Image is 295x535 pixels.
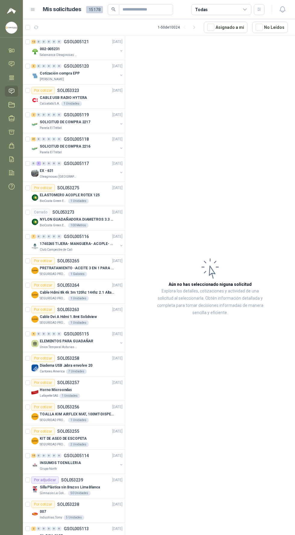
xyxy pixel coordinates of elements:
a: Por cotizarSOL053264[DATE] Company LogoCable Hdmi 8k 4k 3m 120hz 144hz 2.1 Alta VelocidadSEGURIDA... [23,279,125,304]
div: 100 Metros [68,223,88,228]
img: Company Logo [31,316,39,323]
div: 2 [31,527,36,531]
p: Cartones America [40,369,65,374]
p: [DATE] [112,404,123,410]
div: 3 [31,64,36,68]
div: 0 [36,113,41,117]
p: CABLE USB RADIO HYTERA [40,95,87,101]
p: [DATE] [112,356,123,361]
div: 0 [47,40,51,44]
p: SEGURIDAD PROVISER LTDA [40,320,67,325]
p: [DATE] [112,453,123,459]
a: Por cotizarSOL053258[DATE] Company LogoDiadema USB Jabra envolve 20Cartones America7 Unidades [23,352,125,377]
a: Por cotizarSOL053256[DATE] Company LogoTOALLA KIM AIRFLEX MAT, 100MT-DISPENSADOR- caja x6SEGURIDA... [23,401,125,425]
div: 0 [42,40,46,44]
p: [DATE] [112,331,123,337]
p: Panela El Trébol [40,126,62,130]
img: Company Logo [31,48,39,55]
p: Grupo North [40,466,57,471]
div: 0 [57,234,61,239]
a: Por cotizarSOL053255[DATE] Company LogoKIT DE ASEO DE ESCOPETASEGURIDAD PROVISER LTDA2 Unidades [23,425,125,450]
div: 0 [57,332,61,336]
a: 41 0 0 0 0 0 GSOL005118[DATE] Company LogoSOLICITUD DE COMPRA 2216Panela El Trébol [31,136,124,155]
div: 0 [57,113,61,117]
p: [DATE] [112,88,123,93]
div: Por cotizar [31,257,55,264]
p: SOL053257 [57,381,79,385]
img: Company Logo [6,22,17,33]
div: 0 [42,161,46,166]
p: GSOL005113 [64,527,89,531]
div: Por cotizar [31,184,55,191]
img: Company Logo [31,462,39,469]
p: SOL053273 [52,210,74,214]
p: SOL053275 [57,186,79,190]
p: GSOL005121 [64,40,89,44]
a: 0 1 0 0 0 0 GSOL005117[DATE] Company LogoEX - 631Oleaginosas [GEOGRAPHIC_DATA][PERSON_NAME] [31,160,124,179]
p: [DATE] [112,283,123,288]
img: Company Logo [31,96,39,104]
p: Salamanca Oleaginosas SAS [40,53,78,57]
div: 0 [31,161,36,166]
p: [DATE] [112,39,123,45]
div: 0 [52,64,56,68]
h3: Aún no has seleccionado niguna solicitud [169,281,252,288]
div: 0 [57,137,61,141]
div: 0 [36,64,41,68]
div: Todas [195,6,208,13]
div: Cerrado [31,209,50,216]
div: 2 Unidades [68,442,89,447]
div: 0 [42,234,46,239]
img: Company Logo [31,267,39,274]
img: Company Logo [31,218,39,225]
button: Asignado a mi [204,22,247,33]
div: 0 [47,234,51,239]
p: [DATE] [112,63,123,69]
p: Cotización compra EPP [40,71,79,76]
p: GSOL005118 [64,137,89,141]
div: 0 [47,454,51,458]
div: 0 [47,527,51,531]
p: GSOL005114 [64,454,89,458]
div: 41 [31,137,36,141]
div: 1 Unidades [61,101,82,106]
p: [DATE] [112,112,123,118]
div: Por cotizar [31,282,55,289]
p: EX - 631 [40,168,54,174]
p: [DATE] [112,429,123,434]
img: Company Logo [31,243,39,250]
img: Company Logo [31,145,39,152]
div: 4 [31,332,36,336]
p: SEGURIDAD PROVISER LTDA [40,296,67,301]
img: Company Logo [31,389,39,396]
div: 0 [52,332,56,336]
p: [DATE] [112,234,123,240]
p: ELEMENTOS PARA GUADAÑAR [40,338,93,344]
p: [DATE] [112,307,123,313]
p: Panela El Trébol [40,150,62,155]
div: 0 [47,137,51,141]
p: BioCosta Green Energy S.A.S [40,223,67,228]
p: GSOL005115 [64,332,89,336]
div: 0 [47,332,51,336]
h1: Mis solicitudes [43,5,81,14]
div: 0 [36,137,41,141]
div: 7 [31,234,36,239]
div: 0 [42,64,46,68]
p: Lafayette SAS [40,393,58,398]
p: KIT DE ASEO DE ESCOPETA [40,436,87,442]
img: Company Logo [31,486,39,493]
div: 0 [57,454,61,458]
div: 7 Unidades [66,369,87,374]
div: 0 [36,527,41,531]
div: 0 [52,454,56,458]
p: Explora los detalles, cotizaciones y actividad de una solicitud al seleccionarla. Obtén informaci... [155,288,265,316]
div: 0 [52,40,56,44]
p: 007 [40,509,46,515]
p: GSOL005119 [64,113,89,117]
p: NYLON GUADAÑADORA DIAMETROS 3.3 mm [40,217,115,222]
a: 15 0 0 0 0 0 GSOL005114[DATE] Company LogoINSUMOS TOENILLERIAGrupo North [31,452,124,471]
div: 0 [42,137,46,141]
img: Company Logo [31,170,39,177]
div: Por cotizar [31,428,55,435]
